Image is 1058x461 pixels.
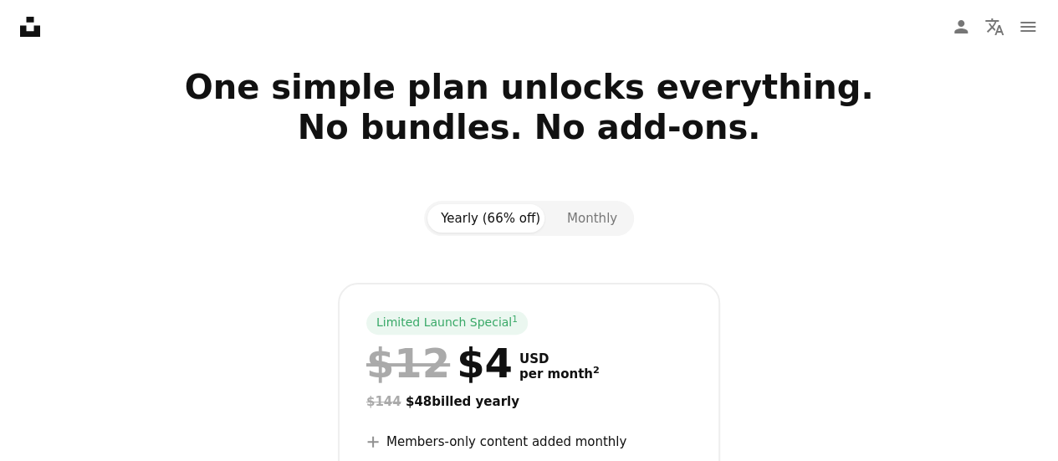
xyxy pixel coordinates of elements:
button: Monthly [554,204,631,233]
div: Limited Launch Special [366,311,528,335]
a: 1 [509,315,521,331]
li: Members-only content added monthly [366,432,692,452]
div: $4 [366,341,513,385]
button: Yearly (66% off) [427,204,554,233]
sup: 1 [512,314,518,324]
a: Home — Unsplash [20,17,40,37]
span: USD [519,351,600,366]
sup: 2 [593,365,600,376]
span: $144 [366,394,401,409]
a: Log in / Sign up [944,10,978,44]
span: $12 [366,341,450,385]
span: per month [519,366,600,382]
button: Menu [1011,10,1045,44]
h2: One simple plan unlocks everything. No bundles. No add-ons. [20,67,1038,187]
button: Language [978,10,1011,44]
a: 2 [590,366,603,382]
div: $48 billed yearly [366,392,692,412]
